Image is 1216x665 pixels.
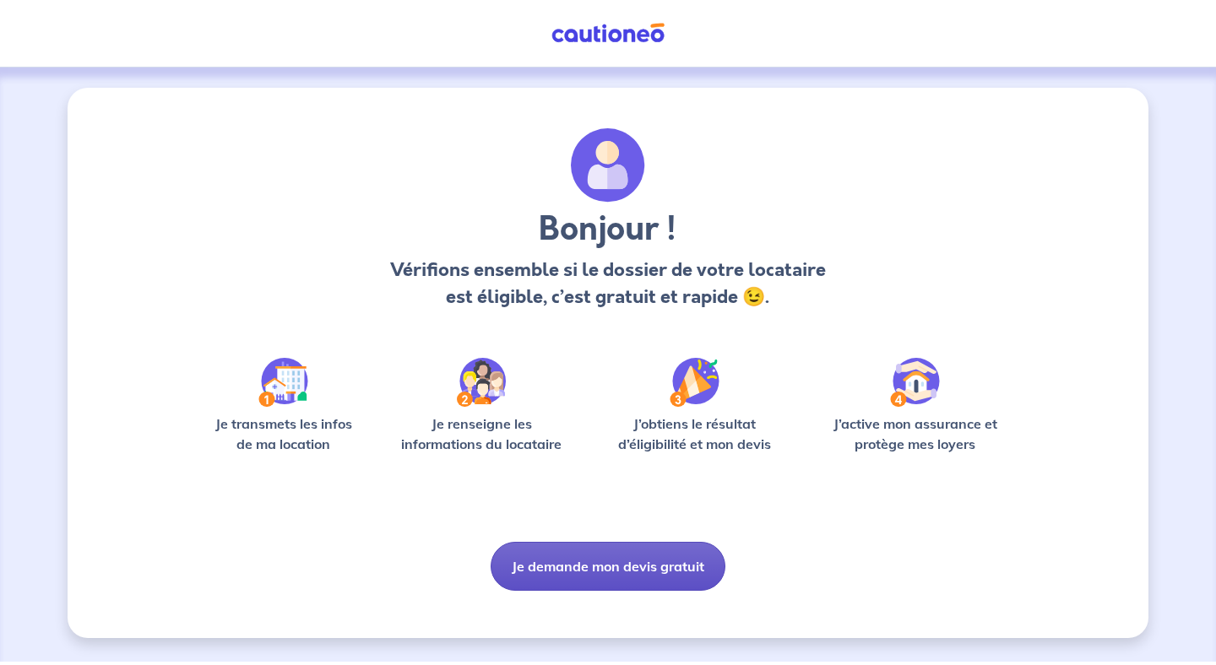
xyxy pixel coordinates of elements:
[385,257,830,311] p: Vérifions ensemble si le dossier de votre locataire est éligible, c’est gratuit et rapide 😉.
[817,414,1013,454] p: J’active mon assurance et protège mes loyers
[890,358,940,407] img: /static/bfff1cf634d835d9112899e6a3df1a5d/Step-4.svg
[545,23,671,44] img: Cautioneo
[600,414,790,454] p: J’obtiens le résultat d’éligibilité et mon devis
[571,128,645,203] img: archivate
[258,358,308,407] img: /static/90a569abe86eec82015bcaae536bd8e6/Step-1.svg
[457,358,506,407] img: /static/c0a346edaed446bb123850d2d04ad552/Step-2.svg
[491,542,725,591] button: Je demande mon devis gratuit
[391,414,573,454] p: Je renseigne les informations du locataire
[385,209,830,250] h3: Bonjour !
[670,358,719,407] img: /static/f3e743aab9439237c3e2196e4328bba9/Step-3.svg
[203,414,364,454] p: Je transmets les infos de ma location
